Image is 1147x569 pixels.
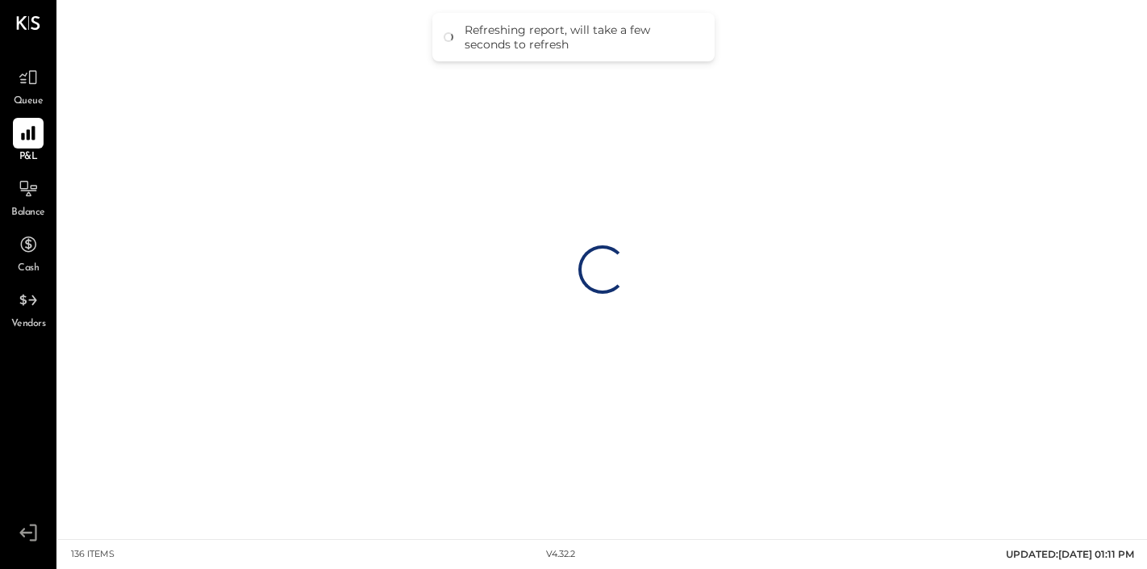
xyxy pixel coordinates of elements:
[546,548,575,561] div: v 4.32.2
[1006,548,1134,560] span: UPDATED: [DATE] 01:11 PM
[1,229,56,276] a: Cash
[465,23,699,52] div: Refreshing report, will take a few seconds to refresh
[1,285,56,332] a: Vendors
[71,548,115,561] div: 136 items
[1,174,56,220] a: Balance
[1,118,56,165] a: P&L
[18,261,39,276] span: Cash
[14,94,44,109] span: Queue
[11,206,45,220] span: Balance
[11,317,46,332] span: Vendors
[19,150,38,165] span: P&L
[1,62,56,109] a: Queue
